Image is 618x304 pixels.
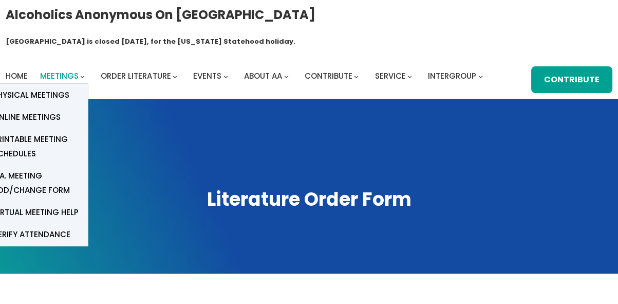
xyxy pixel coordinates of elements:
span: Intergroup [428,70,476,81]
a: Intergroup [428,69,476,83]
span: Home [6,70,28,81]
a: About AA [244,69,282,83]
h1: [GEOGRAPHIC_DATA] is closed [DATE], for the [US_STATE] Statehood holiday. [6,37,295,47]
a: Events [193,69,221,83]
button: Meetings submenu [80,74,85,79]
a: Home [6,69,28,83]
span: Meetings [40,70,79,81]
button: Intergroup submenu [478,74,483,79]
button: Service submenu [407,74,412,79]
nav: Intergroup [6,69,486,83]
a: Meetings [40,69,79,83]
h1: Literature Order Form [10,187,608,212]
a: Contribute [531,66,612,93]
span: Service [374,70,405,81]
span: Events [193,70,221,81]
button: Contribute submenu [354,74,359,79]
span: Contribute [305,70,352,81]
button: About AA submenu [284,74,289,79]
button: Events submenu [223,74,228,79]
a: Service [374,69,405,83]
button: Order Literature submenu [173,74,177,79]
span: Order Literature [101,70,171,81]
a: Contribute [305,69,352,83]
a: Alcoholics Anonymous on [GEOGRAPHIC_DATA] [6,4,315,26]
span: About AA [244,70,282,81]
